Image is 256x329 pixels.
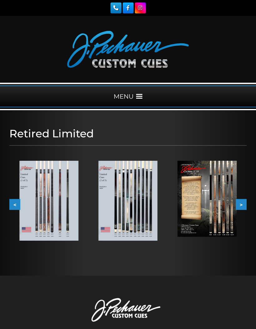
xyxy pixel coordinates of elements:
[9,199,247,210] div: Carousel Navigation
[9,199,20,210] button: <
[236,199,247,210] button: >
[67,31,189,68] img: Pechauer Custom Cues
[9,127,247,140] h1: Retired Limited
